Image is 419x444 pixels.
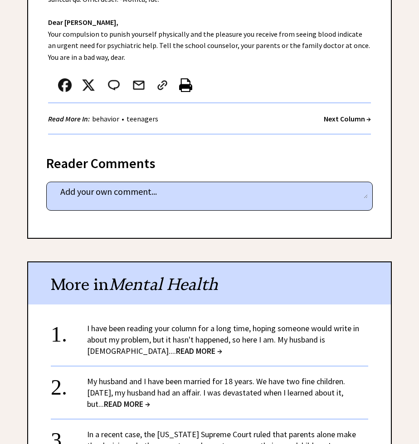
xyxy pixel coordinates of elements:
strong: Read More In: [48,114,90,123]
div: 1. [51,323,87,339]
a: behavior [90,114,122,123]
div: 2. [51,376,87,392]
img: link_02.png [156,78,169,92]
img: mail.png [132,78,146,92]
a: I have been reading your column for a long time, hoping someone would write in about my problem, ... [87,323,359,356]
span: READ MORE → [176,346,222,356]
div: Reader Comments [46,154,373,168]
img: facebook.png [58,78,72,92]
img: printer%20icon.png [179,78,192,92]
a: My husband and I have been married for 18 years. We have two fine children. [DATE], my husband ha... [87,376,345,409]
a: Next Column → [324,114,371,123]
strong: Dear [PERSON_NAME], [48,18,118,27]
span: Mental Health [109,274,218,294]
span: READ MORE → [104,399,150,409]
a: teenagers [124,114,161,123]
img: message_round%202.png [106,78,122,92]
div: More in [28,262,391,304]
div: • [48,113,161,125]
img: x_small.png [82,78,95,92]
